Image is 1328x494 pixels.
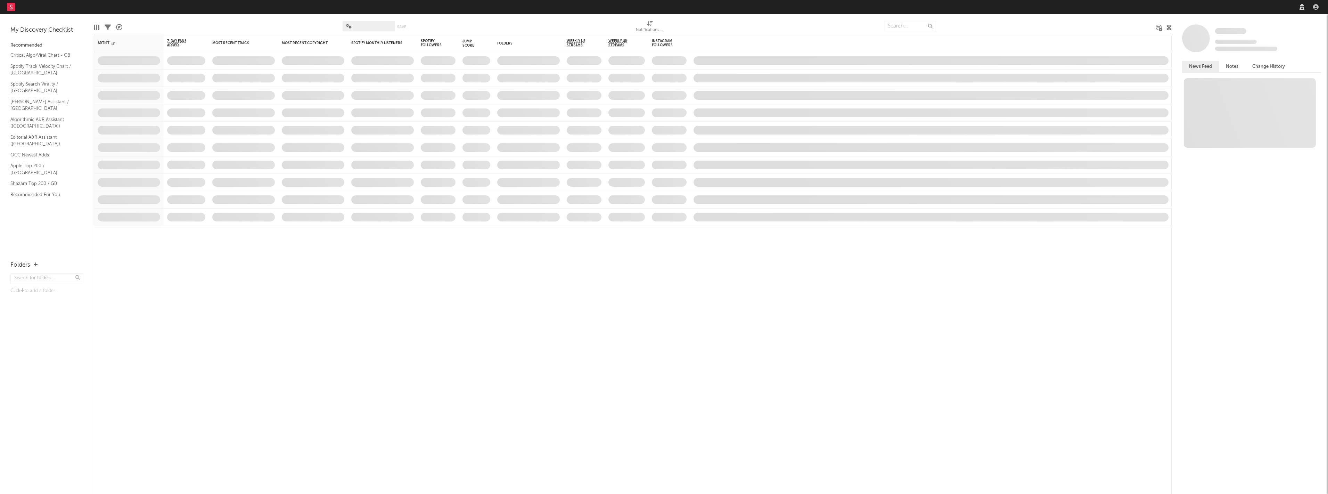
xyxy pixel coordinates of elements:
[1219,61,1245,72] button: Notes
[10,63,76,77] a: Spotify Track Velocity Chart / [GEOGRAPHIC_DATA]
[608,39,634,47] span: Weekly UK Streams
[1215,40,1257,44] span: Tracking Since: [DATE]
[1245,61,1292,72] button: Change History
[636,26,664,34] div: Notifications (Artist)
[652,39,676,47] div: Instagram Followers
[10,51,76,59] a: Critical Algo/Viral Chart - GB
[884,21,936,31] input: Search...
[167,39,195,47] span: 7-Day Fans Added
[10,273,83,283] input: Search for folders...
[497,41,549,46] div: Folders
[94,17,99,38] div: Edit Columns
[636,17,664,38] div: Notifications (Artist)
[462,39,480,48] div: Jump Score
[10,261,30,269] div: Folders
[10,26,83,34] div: My Discovery Checklist
[116,17,122,38] div: A&R Pipeline
[282,41,334,45] div: Most Recent Copyright
[98,41,150,45] div: Artist
[10,162,76,176] a: Apple Top 200 / [GEOGRAPHIC_DATA]
[10,287,83,295] div: Click to add a folder.
[105,17,111,38] div: Filters
[10,98,76,112] a: [PERSON_NAME] Assistant / [GEOGRAPHIC_DATA]
[10,80,76,95] a: Spotify Search Virality / [GEOGRAPHIC_DATA]
[10,151,76,159] a: OCC Newest Adds
[10,116,76,130] a: Algorithmic A&R Assistant ([GEOGRAPHIC_DATA])
[397,25,406,29] button: Save
[10,41,83,50] div: Recommended
[1215,28,1246,35] a: Some Artist
[567,39,591,47] span: Weekly US Streams
[10,191,76,199] a: Recommended For You
[10,180,76,187] a: Shazam Top 200 / GB
[1182,61,1219,72] button: News Feed
[421,39,445,47] div: Spotify Followers
[1215,47,1277,51] span: 0 fans last week
[212,41,264,45] div: Most Recent Track
[1215,28,1246,34] span: Some Artist
[10,133,76,148] a: Editorial A&R Assistant ([GEOGRAPHIC_DATA])
[351,41,403,45] div: Spotify Monthly Listeners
